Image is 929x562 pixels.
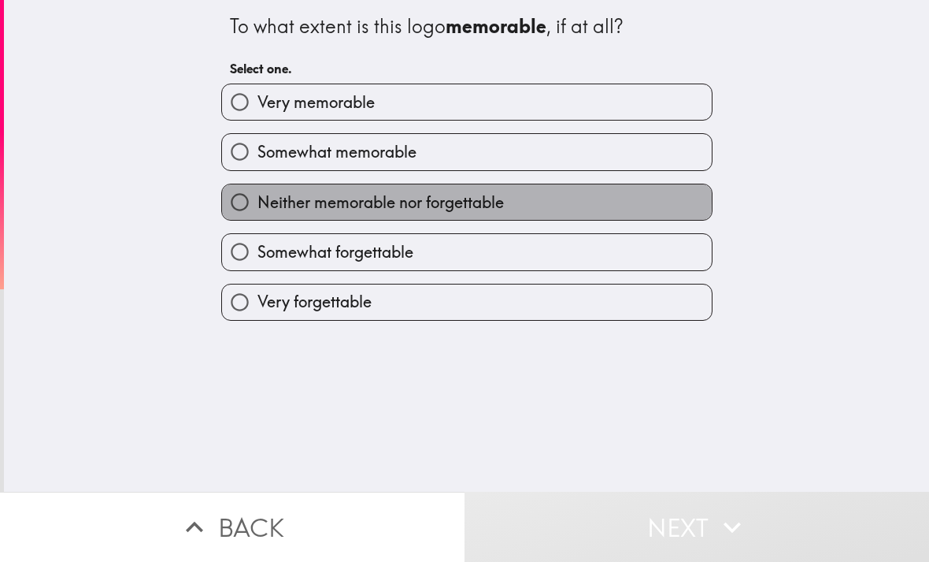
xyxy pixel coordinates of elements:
[257,291,372,313] span: Very forgettable
[222,134,712,169] button: Somewhat memorable
[222,84,712,120] button: Very memorable
[222,285,712,320] button: Very forgettable
[230,13,704,40] div: To what extent is this logo , if at all?
[230,60,704,77] h6: Select one.
[222,234,712,270] button: Somewhat forgettable
[257,241,413,263] span: Somewhat forgettable
[257,192,504,214] span: Neither memorable nor forgettable
[446,14,546,38] b: memorable
[257,141,416,163] span: Somewhat memorable
[464,492,929,562] button: Next
[222,184,712,220] button: Neither memorable nor forgettable
[257,91,375,114] span: Very memorable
